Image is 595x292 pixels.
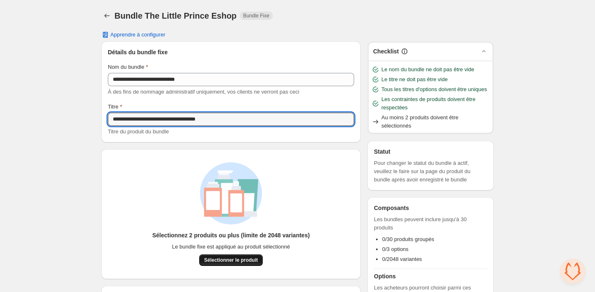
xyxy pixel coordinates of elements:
[374,215,487,232] span: Les bundles peuvent inclure jusqu'à 30 produits
[374,147,487,156] h3: Statut
[381,113,490,130] span: Au moins 2 produits doivent être sélectionnés
[382,236,434,242] span: 0/30 produits groupés
[374,272,487,280] h3: Options
[152,231,309,239] h3: Sélectionnez 2 produits ou plus (limite de 2048 variantes)
[204,257,258,263] span: Sélectionner le produit
[382,256,422,262] span: 0/2048 variantes
[381,65,474,74] span: Le nom du bundle ne doit pas être vide
[199,254,263,266] button: Sélectionner le produit
[108,63,148,71] label: Nom du bundle
[108,128,169,135] span: Titre du produit du bundle
[560,259,585,284] div: Open chat
[172,243,290,251] span: Le bundle fixe est appliqué au produit sélectionné
[114,11,237,21] h1: Bundle The Little Prince Eshop
[374,159,487,184] span: Pour changer le statut du bundle à actif, veuillez le faire sur la page du produit du bundle aprè...
[96,29,170,41] button: Apprendre à configurer
[108,48,354,56] h3: Détails du bundle fixe
[101,10,113,22] button: Back
[373,47,399,56] h3: Checklist
[381,95,490,112] span: Les contraintes de produits doivent être respectées
[108,89,299,95] span: À des fins de nommage administratif uniquement, vos clients ne verront pas ceci
[243,12,269,19] span: Bundle Fixe
[382,246,409,252] span: 0/3 options
[381,85,487,94] span: Tous les titres d'options doivent être uniques
[110,31,165,38] span: Apprendre à configurer
[381,75,447,84] span: Le titre ne doit pas être vide
[108,103,122,111] label: Titre
[374,204,409,212] h3: Composants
